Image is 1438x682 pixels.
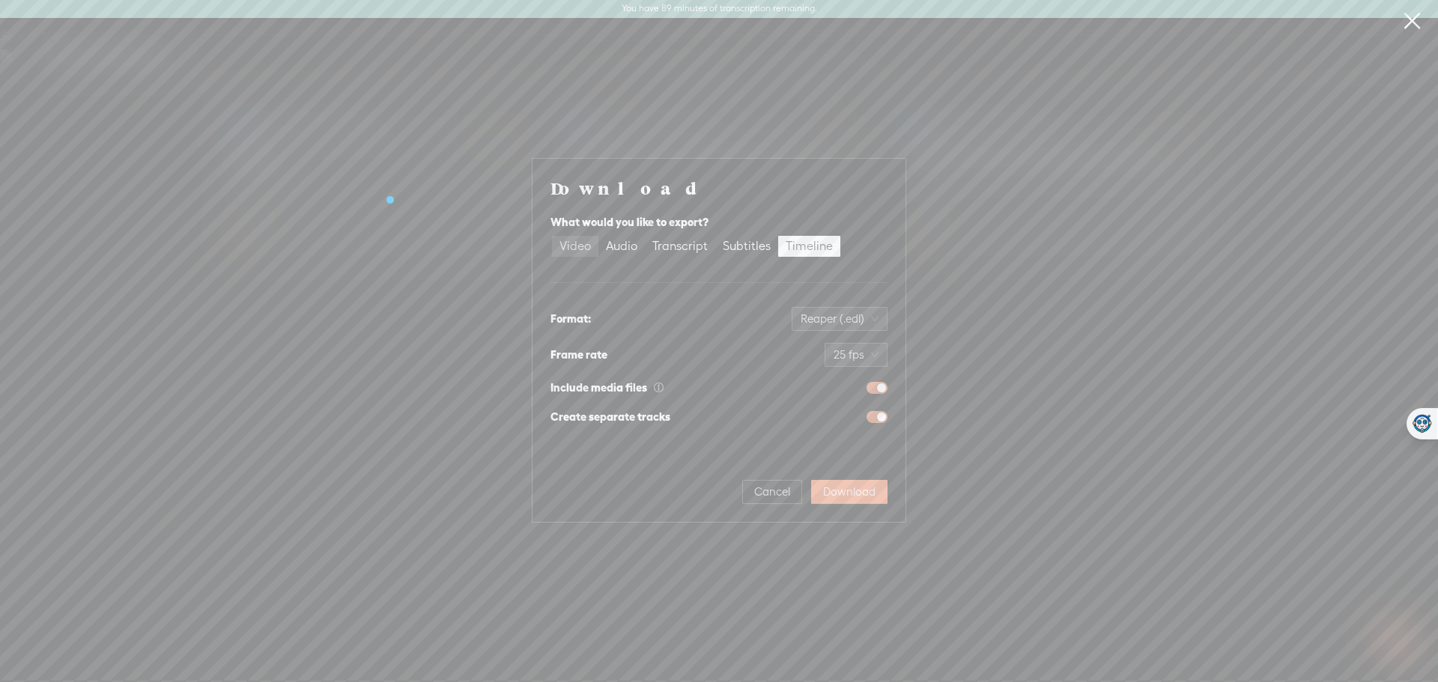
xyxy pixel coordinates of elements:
[723,236,771,257] div: Subtitles
[550,177,888,199] h4: Download
[652,236,708,257] div: Transcript
[823,484,876,499] span: Download
[550,234,842,258] div: segmented control
[550,379,664,397] div: Include media files
[550,408,670,426] div: Create separate tracks
[834,344,879,366] span: 25 fps
[742,480,802,504] button: Cancel
[550,213,888,231] div: What would you like to export?
[550,310,591,328] div: Format:
[811,480,888,504] button: Download
[754,484,790,499] span: Cancel
[606,236,637,257] div: Audio
[559,236,591,257] div: Video
[801,308,879,330] span: Reaper (.edl)
[786,236,833,257] div: Timeline
[550,346,607,364] div: Frame rate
